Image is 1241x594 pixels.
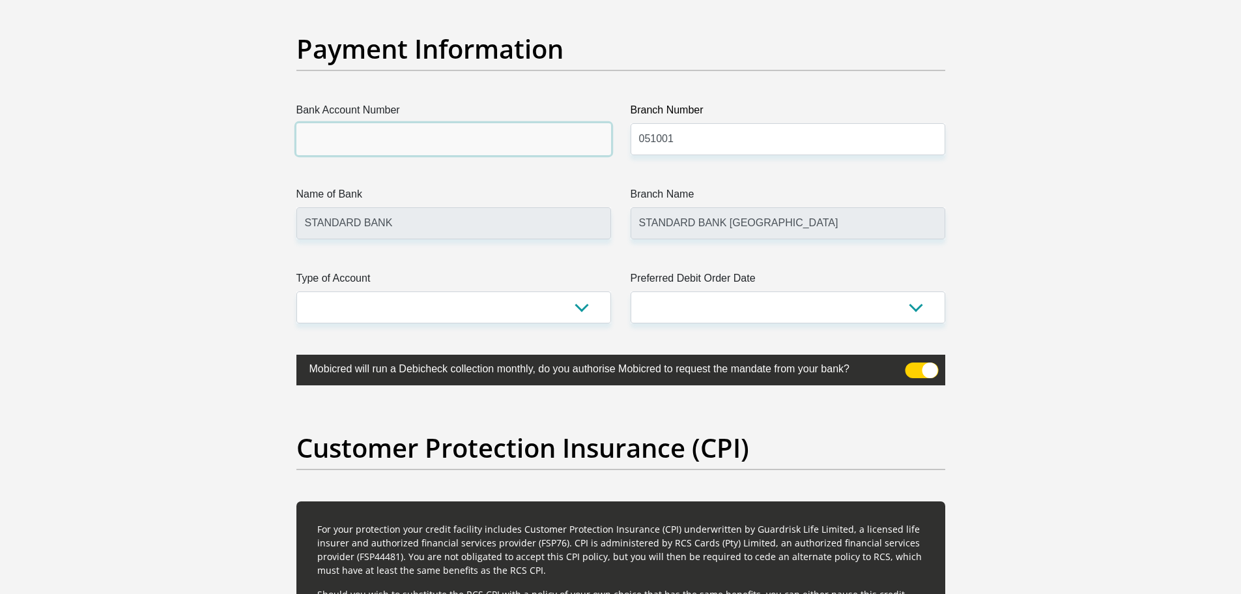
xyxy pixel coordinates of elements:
[631,186,945,207] label: Branch Name
[296,102,611,123] label: Bank Account Number
[296,271,611,291] label: Type of Account
[631,207,945,239] input: Branch Name
[296,33,945,65] h2: Payment Information
[631,102,945,123] label: Branch Number
[317,522,924,577] p: For your protection your credit facility includes Customer Protection Insurance (CPI) underwritte...
[296,432,945,464] h2: Customer Protection Insurance (CPI)
[296,123,611,155] input: Bank Account Number
[631,123,945,155] input: Branch Number
[296,355,880,380] label: Mobicred will run a Debicheck collection monthly, do you authorise Mobicred to request the mandat...
[296,186,611,207] label: Name of Bank
[296,207,611,239] input: Name of Bank
[631,271,945,291] label: Preferred Debit Order Date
